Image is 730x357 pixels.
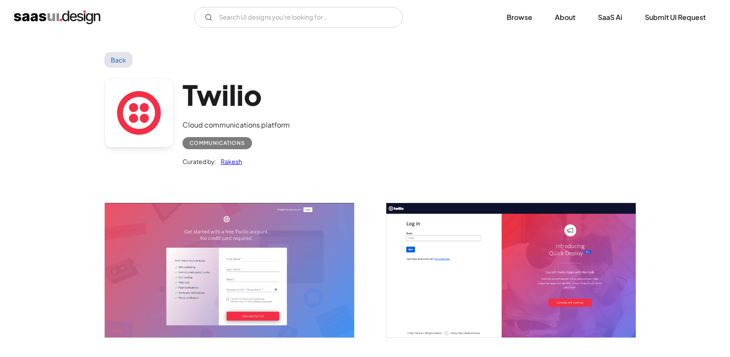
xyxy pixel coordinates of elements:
[194,7,403,28] form: Email Form
[182,78,290,111] h1: Twilio
[182,156,216,167] div: Curated by:
[189,138,245,148] div: Communications
[105,203,354,337] img: 6016a61faade42dee78062f2_Twilio-Signup.jpg
[386,203,636,337] a: open lightbox
[104,52,133,68] a: Back
[194,7,403,28] input: Search UI designs you're looking for...
[496,8,543,27] a: Browse
[634,8,716,27] a: Submit UI Request
[14,10,100,24] a: home
[182,120,290,130] div: Cloud communications platform
[105,203,354,337] a: open lightbox
[386,203,636,337] img: 6016a61fa2b63ef88314793b_Twilio-login.jpg
[544,8,586,27] a: About
[587,8,633,27] a: SaaS Ai
[216,156,242,167] a: Rakesh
